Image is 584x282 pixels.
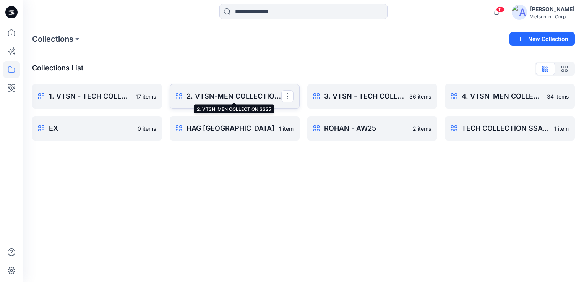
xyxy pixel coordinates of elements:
[279,125,294,133] p: 1 item
[136,92,156,100] p: 17 items
[496,6,505,13] span: 11
[512,5,527,20] img: avatar
[187,91,281,102] p: 2. VTSN-MEN COLLECTION SS25
[32,84,162,109] a: 1. VTSN - TECH COLLECTION SSAW2517 items
[462,123,550,134] p: TECH COLLECTION SSAW24/25 - Q3Q4
[170,116,300,141] a: HAG [GEOGRAPHIC_DATA]1 item
[462,91,542,102] p: 4. VTSN_MEN COLLECTION AW25
[445,116,575,141] a: TECH COLLECTION SSAW24/25 - Q3Q41 item
[307,84,437,109] a: 3. VTSN - TECH COLLECTION SS2636 items
[170,84,300,109] a: 2. VTSN-MEN COLLECTION SS25
[554,125,569,133] p: 1 item
[307,116,437,141] a: ROHAN - AW252 items
[445,84,575,109] a: 4. VTSN_MEN COLLECTION AW2534 items
[32,116,162,141] a: EX0 items
[509,32,575,46] button: New Collection
[187,123,274,134] p: HAG [GEOGRAPHIC_DATA]
[49,123,133,134] p: EX
[32,63,83,75] p: Collections List
[324,123,408,134] p: ROHAN - AW25
[413,125,431,133] p: 2 items
[547,92,569,100] p: 34 items
[530,5,574,14] div: [PERSON_NAME]
[32,34,73,44] a: Collections
[530,14,574,19] div: Vietsun Int. Corp
[49,91,131,102] p: 1. VTSN - TECH COLLECTION SSAW25
[138,125,156,133] p: 0 items
[409,92,431,100] p: 36 items
[324,91,405,102] p: 3. VTSN - TECH COLLECTION SS26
